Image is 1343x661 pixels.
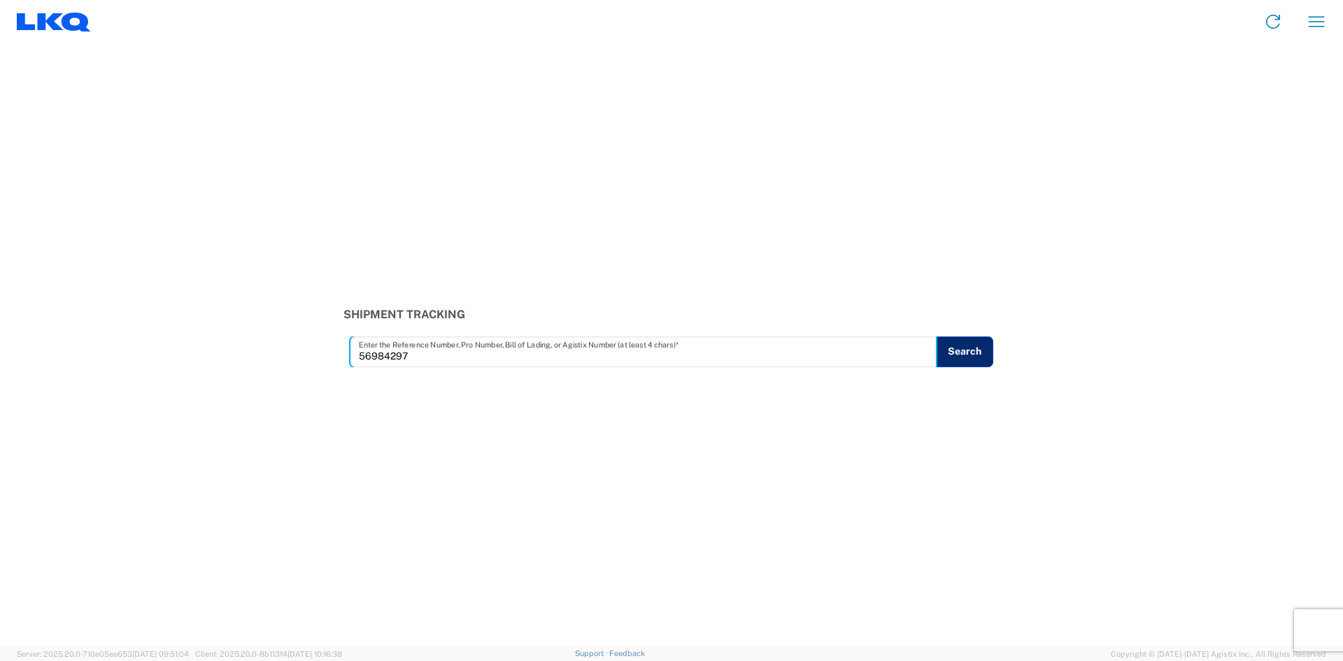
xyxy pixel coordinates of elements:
[936,336,993,367] button: Search
[343,308,1000,321] h3: Shipment Tracking
[132,650,189,658] span: [DATE] 09:51:04
[609,649,645,658] a: Feedback
[17,650,189,658] span: Server: 2025.20.0-710e05ee653
[287,650,342,658] span: [DATE] 10:16:38
[195,650,342,658] span: Client: 2025.20.0-8b113f4
[1111,648,1326,660] span: Copyright © [DATE]-[DATE] Agistix Inc., All Rights Reserved
[575,649,610,658] a: Support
